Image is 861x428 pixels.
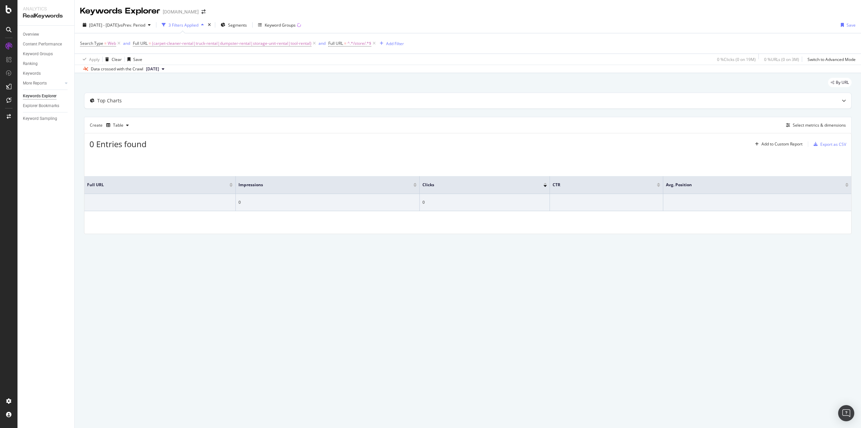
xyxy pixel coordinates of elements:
span: Avg. Position [666,182,835,188]
span: ^.*/store/.*$ [347,39,371,48]
a: Ranking [23,60,70,67]
span: vs Prev. Period [119,22,145,28]
button: and [319,40,326,46]
div: RealKeywords [23,12,69,20]
div: times [207,22,212,28]
div: Clear [112,57,122,62]
span: [DATE] - [DATE] [89,22,119,28]
span: 2025 Aug. 25th [146,66,159,72]
button: Clear [103,54,122,65]
button: Table [104,120,132,131]
button: Save [838,20,856,30]
button: [DATE] [143,65,167,73]
a: More Reports [23,80,63,87]
a: Keywords [23,70,70,77]
button: Save [125,54,142,65]
div: Overview [23,31,39,38]
div: legacy label [828,78,852,87]
span: Search Type [80,40,103,46]
span: Full URL [87,182,219,188]
span: Impressions [238,182,403,188]
a: Keyword Groups [23,51,70,58]
span: By URL [836,80,849,85]
div: Export as CSV [820,141,846,147]
a: Keyword Sampling [23,115,70,122]
div: Ranking [23,60,38,67]
div: Add Filter [386,41,404,46]
div: 3 Filters Applied [169,22,198,28]
div: Analytics [23,5,69,12]
a: Keywords Explorer [23,93,70,100]
button: Switch to Advanced Mode [805,54,856,65]
button: Add Filter [377,39,404,47]
button: [DATE] - [DATE]vsPrev. Period [80,20,153,30]
div: Data crossed with the Crawl [91,66,143,72]
div: More Reports [23,80,47,87]
span: 0 Entries found [89,138,147,150]
div: Explorer Bookmarks [23,102,59,109]
span: CTR [553,182,647,188]
div: Apply [89,57,100,62]
span: (carpet-cleaner-rental|truck-rental|dumpster-rental|storage-unit-rental|tool-rental) [152,39,311,48]
button: Select metrics & dimensions [783,121,846,129]
div: Switch to Advanced Mode [808,57,856,62]
div: Add to Custom Report [761,142,802,146]
span: Segments [228,22,247,28]
div: Keywords Explorer [80,5,160,17]
button: Apply [80,54,100,65]
span: = [149,40,151,46]
div: Select metrics & dimensions [793,122,846,128]
button: Segments [218,20,250,30]
div: Keywords [23,70,41,77]
div: 0 % URLs ( 0 on 3M ) [764,57,799,62]
span: = [104,40,107,46]
div: Content Performance [23,41,62,48]
div: [DOMAIN_NAME] [163,8,199,15]
div: Save [847,22,856,28]
div: Open Intercom Messenger [838,405,854,421]
span: Web [108,39,116,48]
button: 3 Filters Applied [159,20,207,30]
a: Content Performance [23,41,70,48]
a: Overview [23,31,70,38]
div: 0 % Clicks ( 0 on 19M ) [717,57,756,62]
span: = [344,40,346,46]
button: Export as CSV [811,139,846,150]
button: Add to Custom Report [752,139,802,150]
div: Keywords Explorer [23,93,57,100]
div: Keyword Sampling [23,115,57,122]
div: 0 [422,199,547,205]
div: 0 [238,199,417,205]
div: arrow-right-arrow-left [201,9,205,14]
div: Top Charts [97,97,122,104]
a: Explorer Bookmarks [23,102,70,109]
div: Table [113,123,123,127]
button: Keyword Groups [255,20,304,30]
div: Keyword Groups [23,51,53,58]
div: Keyword Groups [265,22,296,28]
span: Full URL [328,40,343,46]
button: and [123,40,130,46]
div: Create [90,120,132,131]
span: Clicks [422,182,533,188]
span: Full URL [133,40,148,46]
div: Save [133,57,142,62]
